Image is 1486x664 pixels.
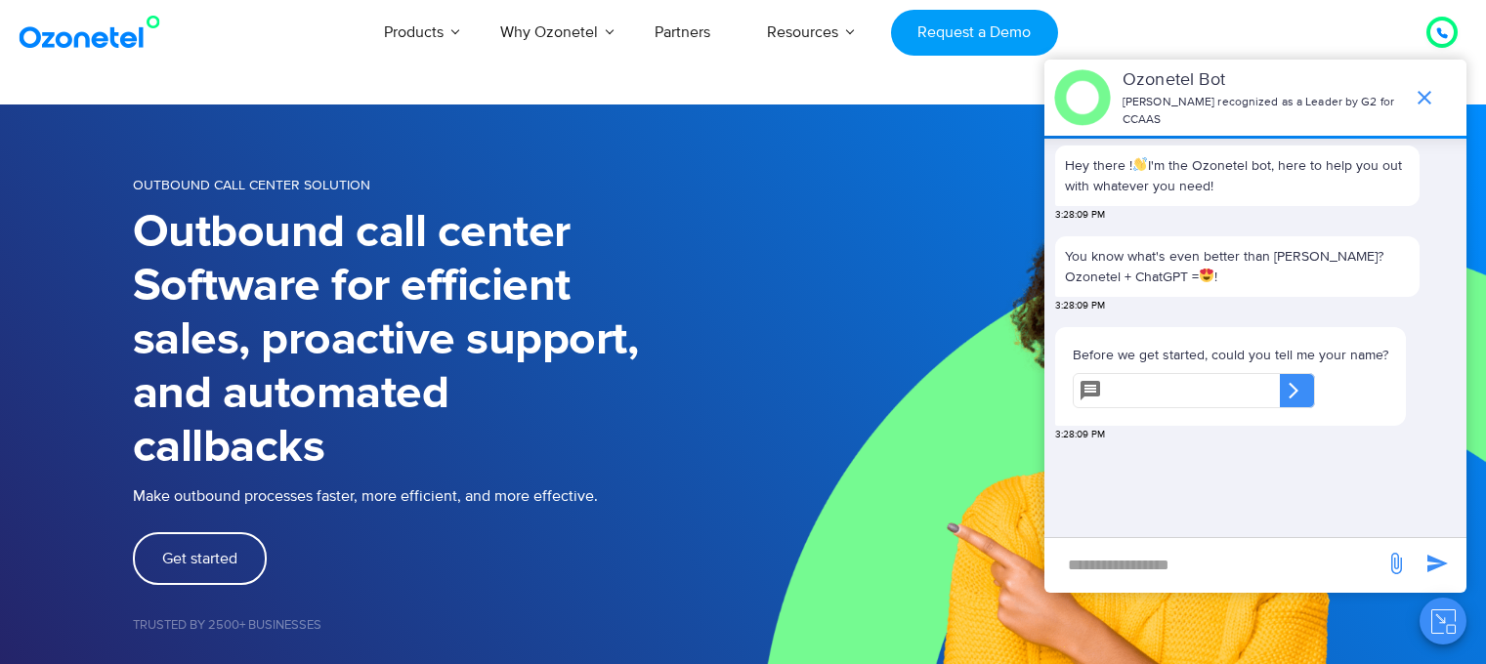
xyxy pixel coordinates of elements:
[1055,428,1105,442] span: 3:28:09 PM
[133,484,743,508] p: Make outbound processes faster, more efficient, and more effective.
[1123,94,1403,129] p: [PERSON_NAME] recognized as a Leader by G2 for CCAAS
[1065,155,1410,196] p: Hey there ! I'm the Ozonetel bot, here to help you out with whatever you need!
[1055,299,1105,313] span: 3:28:09 PM
[1405,78,1444,117] span: end chat or minimize
[1420,598,1466,644] button: Close chat
[1200,269,1213,282] img: 😍
[1054,69,1111,126] img: header
[1123,67,1403,94] p: Ozonetel Bot
[1054,548,1375,583] div: new-msg-input
[1377,544,1416,583] span: send message
[133,206,743,475] h1: Outbound call center Software for efficient sales, proactive support, and automated callbacks
[1055,208,1105,223] span: 3:28:09 PM
[1065,246,1410,287] p: You know what's even better than [PERSON_NAME]? Ozonetel + ChatGPT = !
[162,551,237,566] span: Get started
[1073,345,1388,365] p: Before we get started, could you tell me your name?
[1133,157,1147,171] img: 👋
[1418,544,1457,583] span: send message
[133,532,267,585] a: Get started
[891,10,1058,56] a: Request a Demo
[133,177,370,193] span: OUTBOUND CALL CENTER SOLUTION
[133,619,743,632] h5: Trusted by 2500+ Businesses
